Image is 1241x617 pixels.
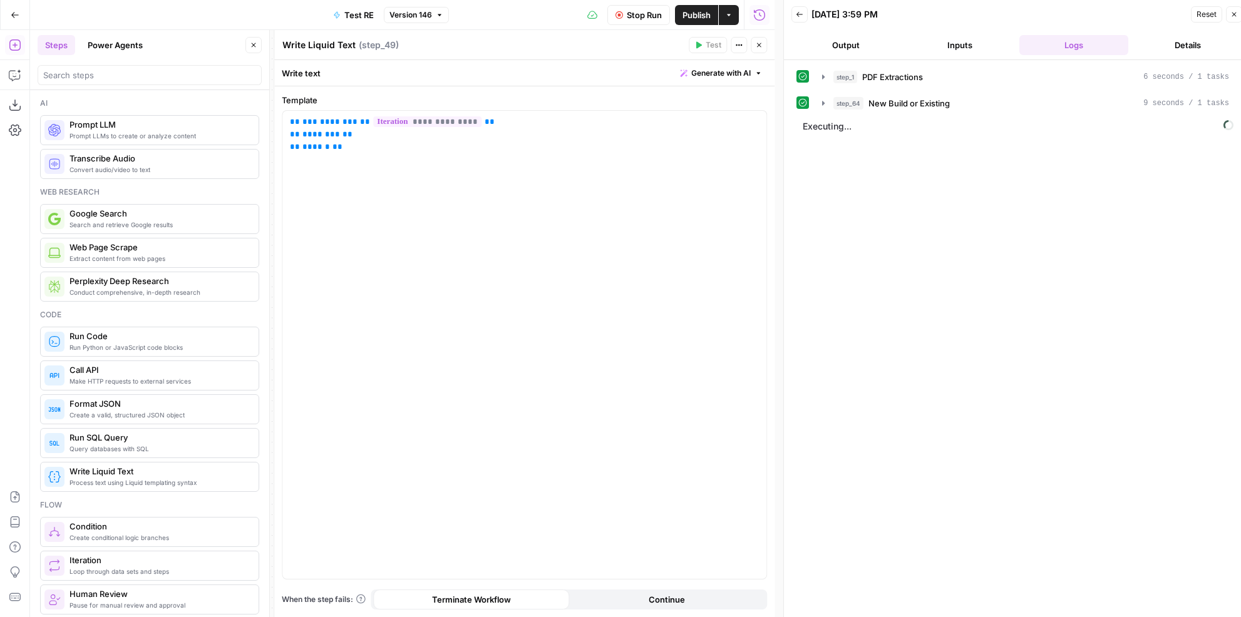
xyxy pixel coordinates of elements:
[689,37,727,53] button: Test
[70,131,249,141] span: Prompt LLMs to create or analyze content
[868,97,950,110] span: New Build or Existing
[344,9,374,21] span: Test RE
[627,9,662,21] span: Stop Run
[815,67,1237,87] button: 6 seconds / 1 tasks
[1197,9,1217,20] span: Reset
[682,9,711,21] span: Publish
[905,35,1014,55] button: Inputs
[70,220,249,230] span: Search and retrieve Google results
[282,39,356,51] textarea: Write Liquid Text
[791,35,900,55] button: Output
[282,594,366,605] a: When the step fails:
[389,9,432,21] span: Version 146
[70,342,249,352] span: Run Python or JavaScript code blocks
[326,5,381,25] button: Test RE
[432,593,511,606] span: Terminate Workflow
[70,410,249,420] span: Create a valid, structured JSON object
[691,68,751,79] span: Generate with AI
[70,241,249,253] span: Web Page Scrape
[40,309,259,320] div: Code
[70,275,249,287] span: Perplexity Deep Research
[70,554,249,566] span: Iteration
[833,71,857,83] span: step_1
[70,533,249,543] span: Create conditional logic branches
[1143,71,1229,83] span: 6 seconds / 1 tasks
[70,287,249,297] span: Conduct comprehensive, in-depth research
[706,39,721,51] span: Test
[70,118,249,131] span: Prompt LLM
[274,60,775,86] div: Write text
[862,71,923,83] span: PDF Extractions
[675,65,767,81] button: Generate with AI
[359,39,399,51] span: ( step_49 )
[799,116,1237,136] span: Executing...
[70,330,249,342] span: Run Code
[1143,98,1229,109] span: 9 seconds / 1 tasks
[384,7,449,23] button: Version 146
[70,364,249,376] span: Call API
[70,444,249,454] span: Query databases with SQL
[80,35,150,55] button: Power Agents
[70,253,249,263] span: Extract content from web pages
[70,520,249,533] span: Condition
[70,165,249,175] span: Convert audio/video to text
[569,589,765,609] button: Continue
[40,499,259,511] div: Flow
[1019,35,1128,55] button: Logs
[833,97,863,110] span: step_64
[675,5,718,25] button: Publish
[70,431,249,444] span: Run SQL Query
[38,35,75,55] button: Steps
[43,69,256,81] input: Search steps
[607,5,670,25] button: Stop Run
[70,207,249,220] span: Google Search
[70,465,249,477] span: Write Liquid Text
[1191,6,1222,23] button: Reset
[70,397,249,410] span: Format JSON
[70,477,249,487] span: Process text using Liquid templating syntax
[40,186,259,198] div: Web research
[815,93,1237,113] button: 9 seconds / 1 tasks
[40,98,259,109] div: Ai
[282,94,767,106] label: Template
[70,152,249,165] span: Transcribe Audio
[70,376,249,386] span: Make HTTP requests to external services
[70,600,249,610] span: Pause for manual review and approval
[70,588,249,600] span: Human Review
[649,593,685,606] span: Continue
[70,566,249,576] span: Loop through data sets and steps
